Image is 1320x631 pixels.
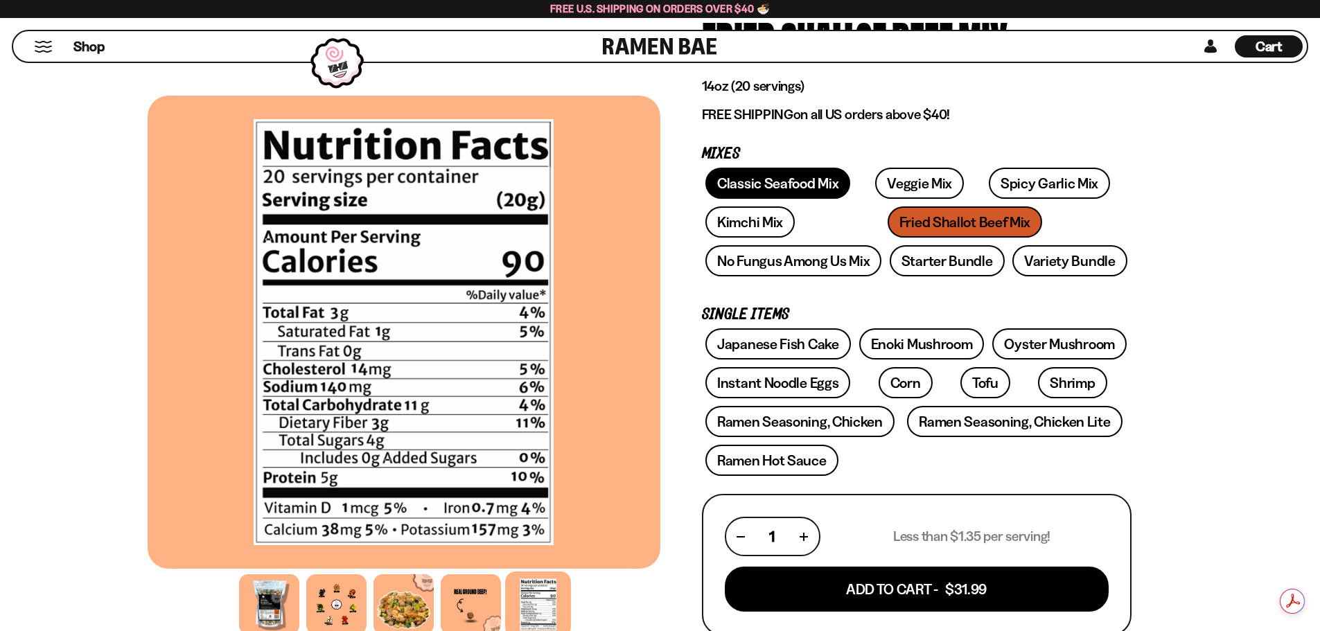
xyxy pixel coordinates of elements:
[705,367,850,398] a: Instant Noodle Eggs
[1235,31,1303,62] div: Cart
[879,367,933,398] a: Corn
[859,328,985,359] a: Enoki Mushroom
[705,328,851,359] a: Japanese Fish Cake
[705,406,895,437] a: Ramen Seasoning, Chicken
[893,528,1050,545] p: Less than $1.35 per serving!
[769,528,775,545] span: 1
[702,106,1132,123] p: on all US orders above $40!
[725,567,1109,612] button: Add To Cart - $31.99
[960,367,1010,398] a: Tofu
[705,206,795,238] a: Kimchi Mix
[1038,367,1107,398] a: Shrimp
[705,168,850,199] a: Classic Seafood Mix
[1256,38,1283,55] span: Cart
[702,148,1132,161] p: Mixes
[907,406,1122,437] a: Ramen Seasoning, Chicken Lite
[1012,245,1127,276] a: Variety Bundle
[705,445,838,476] a: Ramen Hot Sauce
[705,245,881,276] a: No Fungus Among Us Mix
[73,35,105,57] a: Shop
[73,37,105,56] span: Shop
[702,308,1132,321] p: Single Items
[702,78,1132,95] p: 14oz (20 servings)
[550,2,770,15] span: Free U.S. Shipping on Orders over $40 🍜
[890,245,1005,276] a: Starter Bundle
[34,41,53,53] button: Mobile Menu Trigger
[702,106,793,123] strong: FREE SHIPPING
[989,168,1110,199] a: Spicy Garlic Mix
[875,168,964,199] a: Veggie Mix
[992,328,1127,359] a: Oyster Mushroom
